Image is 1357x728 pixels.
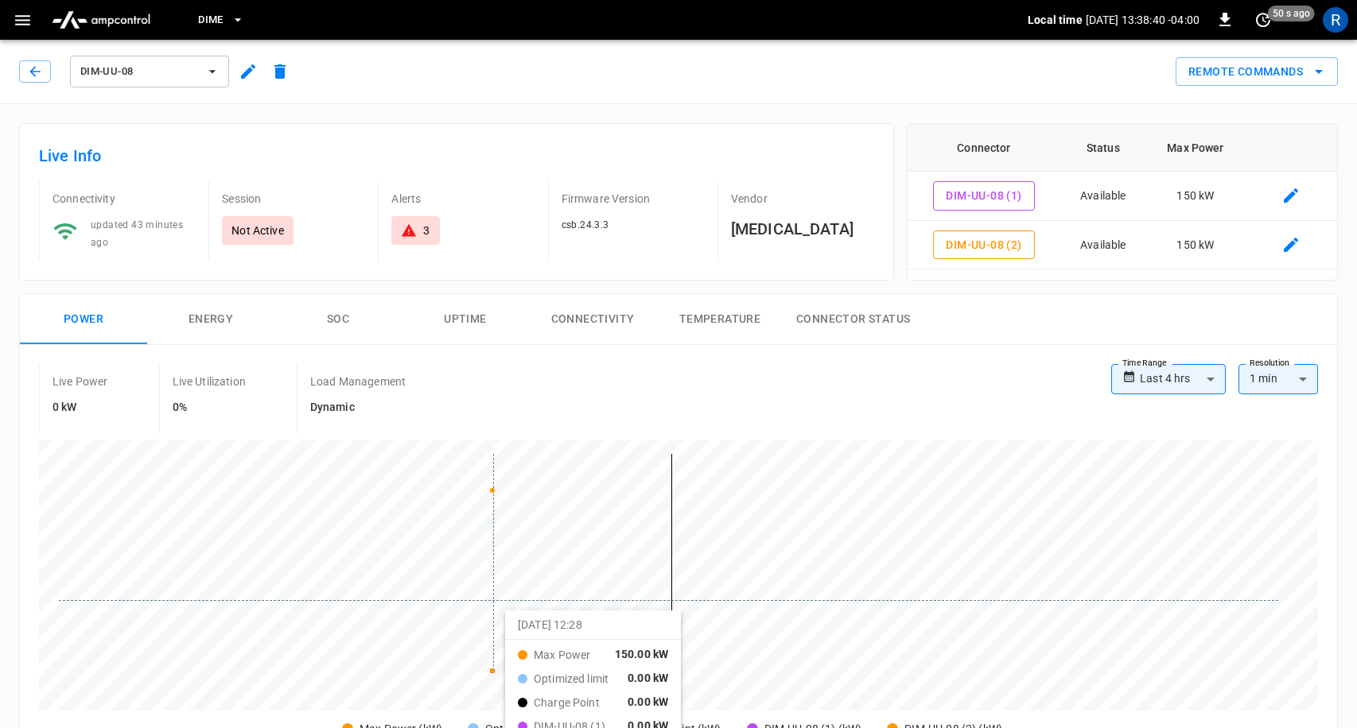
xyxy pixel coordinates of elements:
button: DIM-UU-08 (2) [933,230,1034,260]
button: Energy [147,294,274,345]
button: Remote Commands [1176,57,1338,87]
h6: Live Info [39,143,874,168]
h6: Dynamic [310,399,406,416]
h6: 0 kW [52,399,108,416]
th: Connector [908,124,1060,172]
div: 3 [423,223,430,238]
p: Load Management [310,374,406,389]
h6: [MEDICAL_DATA] [731,216,874,242]
div: 1 min [1238,364,1318,394]
p: Vendor [731,191,874,207]
button: Temperature [656,294,783,345]
table: connector table [908,124,1337,269]
button: DIM-UU-08 (1) [933,181,1034,211]
span: csb.24.3.3 [562,219,609,230]
td: 150 kW [1146,221,1246,270]
p: Live Utilization [173,374,246,389]
span: updated 43 minutes ago [91,219,183,248]
th: Max Power [1146,124,1246,172]
img: ampcontrol.io logo [45,5,157,35]
button: DIM-UU-08 [70,56,229,87]
button: Uptime [402,294,529,345]
button: Connectivity [529,294,656,345]
td: Available [1060,172,1146,221]
p: Session [222,191,365,207]
label: Resolution [1250,357,1289,370]
label: Time Range [1122,357,1167,370]
p: Not Active [231,223,284,238]
span: DIM-UU-08 [80,63,198,81]
button: Connector Status [783,294,923,345]
p: Firmware Version [562,191,705,207]
td: Available [1060,221,1146,270]
div: profile-icon [1323,7,1348,33]
button: SOC [274,294,402,345]
span: 50 s ago [1268,6,1315,21]
div: Last 4 hrs [1140,364,1226,394]
p: Alerts [391,191,535,207]
h6: 0% [173,399,246,416]
button: Dime [192,5,251,36]
th: Status [1060,124,1146,172]
button: set refresh interval [1250,7,1276,33]
button: Power [20,294,147,345]
p: Connectivity [52,191,196,207]
span: Dime [198,11,224,29]
td: 150 kW [1146,172,1246,221]
p: [DATE] 13:38:40 -04:00 [1086,12,1200,28]
div: remote commands options [1176,57,1338,87]
p: Local time [1028,12,1083,28]
p: Live Power [52,374,108,389]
